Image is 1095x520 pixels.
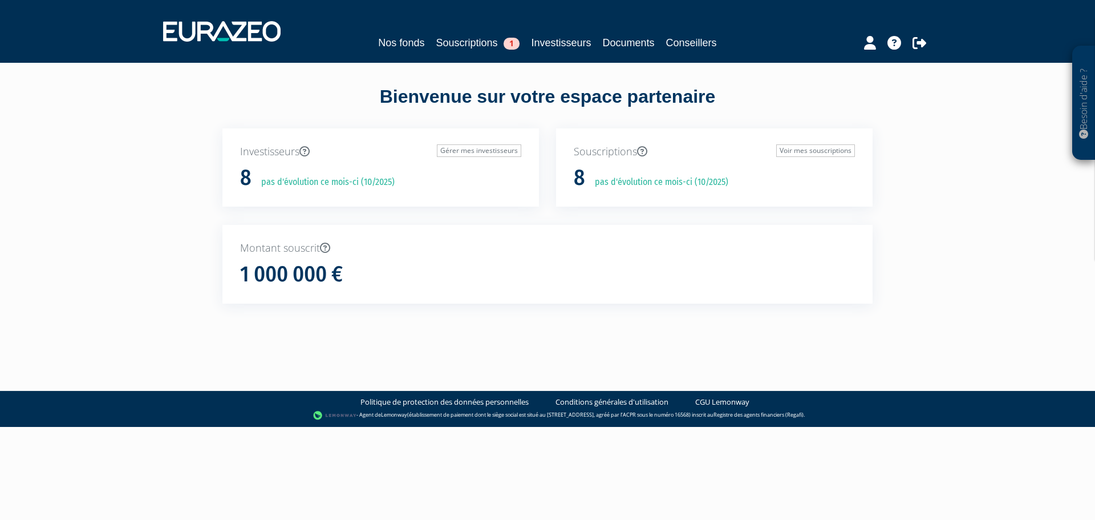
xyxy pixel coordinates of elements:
[214,84,881,128] div: Bienvenue sur votre espace partenaire
[381,411,407,418] a: Lemonway
[313,410,357,421] img: logo-lemonway.png
[11,410,1084,421] div: - Agent de (établissement de paiement dont le siège social est situé au [STREET_ADDRESS], agréé p...
[531,35,591,51] a: Investisseurs
[603,35,655,51] a: Documents
[253,176,395,189] p: pas d'évolution ce mois-ci (10/2025)
[360,397,529,408] a: Politique de protection des données personnelles
[240,241,855,256] p: Montant souscrit
[504,38,520,50] span: 1
[163,21,281,42] img: 1732889491-logotype_eurazeo_blanc_rvb.png
[574,144,855,159] p: Souscriptions
[574,166,585,190] h1: 8
[776,144,855,157] a: Voir mes souscriptions
[666,35,717,51] a: Conseillers
[240,144,521,159] p: Investisseurs
[378,35,424,51] a: Nos fonds
[240,166,252,190] h1: 8
[713,411,804,418] a: Registre des agents financiers (Regafi)
[1077,52,1090,155] p: Besoin d'aide ?
[587,176,728,189] p: pas d'évolution ce mois-ci (10/2025)
[695,397,749,408] a: CGU Lemonway
[555,397,668,408] a: Conditions générales d'utilisation
[436,35,520,51] a: Souscriptions1
[240,263,343,287] h1: 1 000 000 €
[437,144,521,157] a: Gérer mes investisseurs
